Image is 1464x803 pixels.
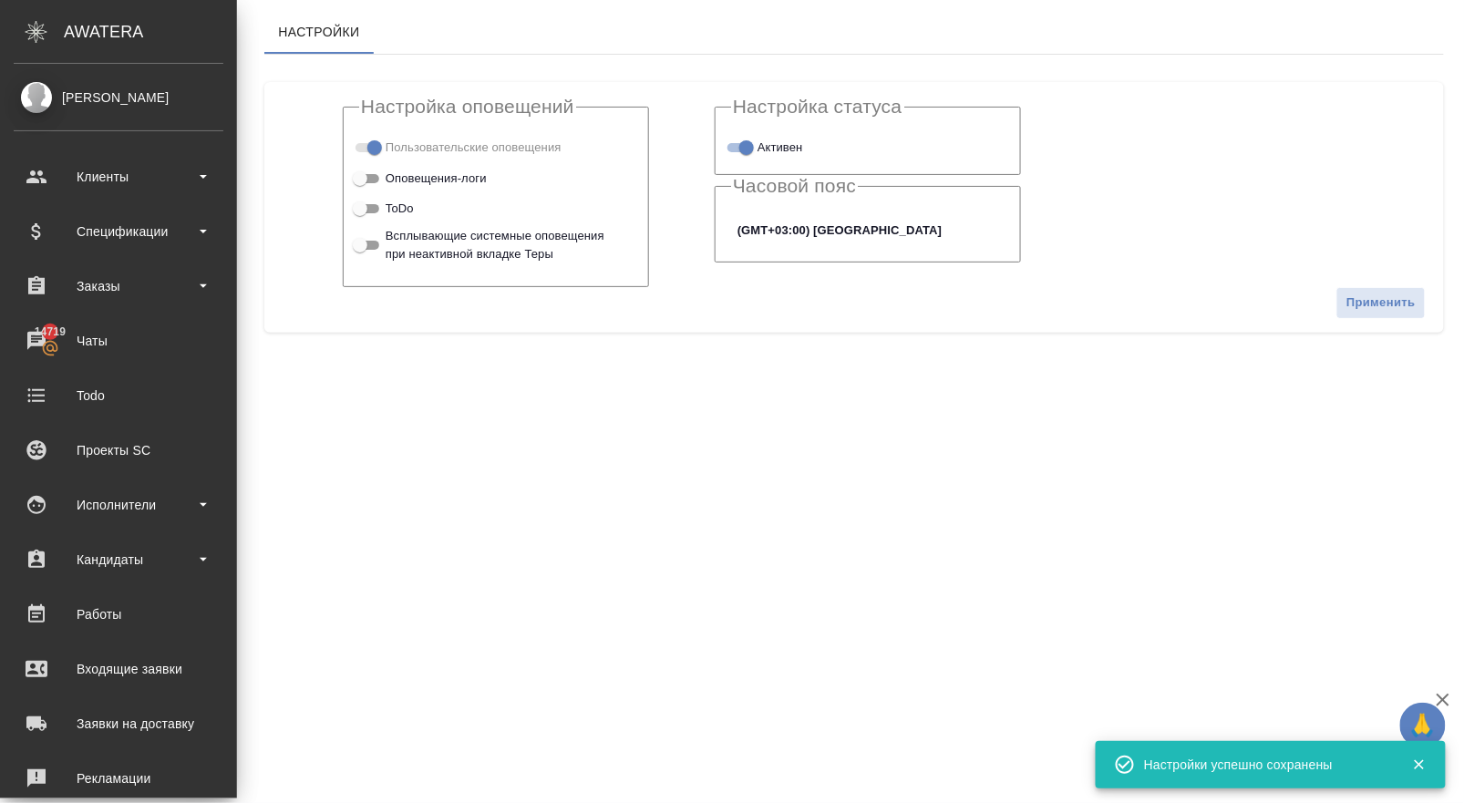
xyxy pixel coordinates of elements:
span: 14719 [24,323,77,341]
span: Всплывающие системные оповещения при неактивной вкладке Теры [386,227,619,263]
a: Проекты SC [5,427,232,473]
button: 🙏 [1400,703,1446,748]
div: Чаты [14,327,223,355]
div: (GMT+03:00) [GEOGRAPHIC_DATA] [731,215,1005,246]
div: Заказы [14,273,223,300]
a: 14719Чаты [5,318,232,364]
div: Заявки на доставку [14,710,223,737]
a: Todo [5,373,232,418]
div: Спецификации [14,218,223,245]
a: Заявки на доставку [5,701,232,746]
span: 🙏 [1407,706,1438,745]
div: Работы [14,601,223,628]
div: Сообщения из чата о каких-либо изменениях [359,166,633,189]
button: Применить [1336,287,1426,319]
span: ToDo [386,200,414,218]
div: Включи, если хочешь чтобы ToDo высвечивались у тебя на экране в назначенный день [359,197,633,220]
legend: Настройка оповещений [359,96,576,118]
div: Todo [14,382,223,409]
a: Входящие заявки [5,646,232,692]
div: Рекламации [14,765,223,792]
div: [PERSON_NAME] [14,88,223,108]
a: Рекламации [5,756,232,801]
span: Настройки [275,21,363,44]
div: Клиенты [14,163,223,190]
div: Проекты SC [14,437,223,464]
div: Входящие заявки [14,655,223,683]
span: Оповещения-логи [386,170,487,188]
button: Закрыть [1400,757,1438,773]
legend: Настройка статуса [731,96,904,118]
legend: Часовой пояс [731,175,858,197]
div: Кандидаты [14,546,223,573]
span: Активен [758,139,803,157]
span: Применить [1346,293,1416,314]
div: Тэги [359,136,633,159]
div: AWATERA [64,14,237,50]
div: Настройки успешно сохранены [1144,756,1385,774]
span: Пользовательские оповещения [386,139,562,157]
div: Включи, чтобы в браузере приходили включенные оповещения даже, если у тебя закрыта вкладка с Терой [359,227,633,263]
div: Исполнители [14,491,223,519]
a: Работы [5,592,232,637]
